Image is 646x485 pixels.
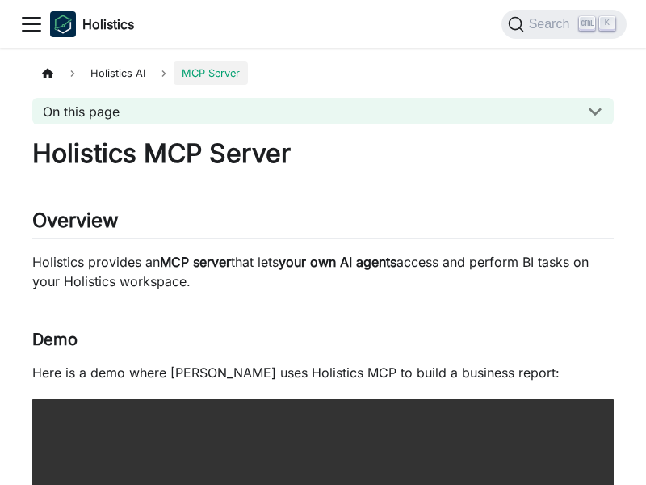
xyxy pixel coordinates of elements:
[32,61,614,85] nav: Breadcrumbs
[501,10,627,39] button: Search (Ctrl+K)
[524,17,580,32] span: Search
[32,137,614,170] h1: Holistics MCP Server
[32,209,614,239] h2: Overview
[50,11,134,37] a: HolisticsHolistics
[32,98,614,124] button: On this page
[174,61,248,85] span: MCP Server
[599,16,615,31] kbd: K
[160,254,231,270] strong: MCP server
[279,254,396,270] strong: your own AI agents
[19,12,44,36] button: Toggle navigation bar
[82,15,134,34] b: Holistics
[82,61,153,85] span: Holistics AI
[32,330,614,350] h3: Demo
[50,11,76,37] img: Holistics
[32,363,614,382] p: Here is a demo where [PERSON_NAME] uses Holistics MCP to build a business report:
[32,61,63,85] a: Home page
[32,252,614,291] p: Holistics provides an that lets access and perform BI tasks on your Holistics workspace.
